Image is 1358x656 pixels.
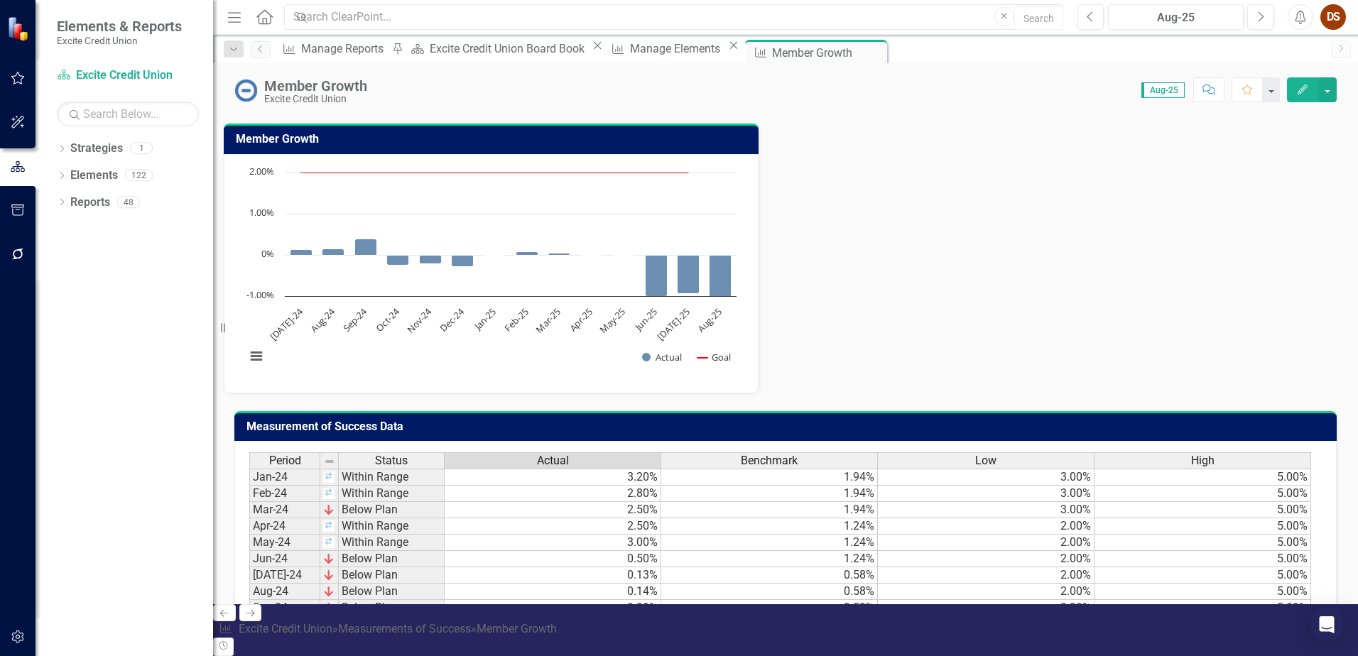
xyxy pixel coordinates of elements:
[772,44,884,62] div: Member Growth
[741,454,798,467] span: Benchmark
[373,305,402,334] text: Oct-24
[249,469,320,486] td: Jan-24
[339,600,445,616] td: Below Plan
[710,255,732,300] path: Aug-25, -1.11. Actual.
[298,170,691,175] g: Goal, series 2 of 2. Line with 14 data points.
[470,305,499,334] text: Jan-25
[878,486,1094,502] td: 3.00%
[324,456,335,467] img: 8DAGhfEEPCf229AAAAAElFTkSuQmCC
[57,67,199,84] a: Excite Credit Union
[878,551,1094,567] td: 2.00%
[661,584,878,600] td: 0.58%
[1191,454,1215,467] span: High
[239,165,744,378] svg: Interactive chart
[697,351,731,363] button: Show Goal
[1094,518,1311,535] td: 5.00%
[301,40,388,58] div: Manage Reports
[57,102,199,126] input: Search Below...
[1094,502,1311,518] td: 5.00%
[249,502,320,518] td: Mar-24
[695,305,724,335] text: Aug-25
[1310,608,1344,642] div: Open Intercom Messenger
[654,305,692,343] text: [DATE]-25
[406,40,588,58] a: Excite Credit Union Board Book
[125,170,153,182] div: 122
[878,535,1094,551] td: 2.00%
[249,486,320,502] td: Feb-24
[340,305,370,334] text: Sep-24
[445,486,661,502] td: 2.80%
[267,305,305,343] text: [DATE]-24
[278,40,388,58] a: Manage Reports
[445,567,661,584] td: 0.13%
[477,622,557,635] div: Member Growth
[445,600,661,616] td: 0.39%
[642,351,682,363] button: Show Actual
[501,305,531,334] text: Feb-25
[445,502,661,518] td: 2.50%
[878,502,1094,518] td: 3.00%
[661,502,878,518] td: 1.94%
[581,255,602,256] path: Apr-25, -0.03. Actual.
[1094,567,1311,584] td: 5.00%
[445,469,661,486] td: 3.20%
[1094,486,1311,502] td: 5.00%
[234,79,257,102] img: No Information
[1094,551,1311,567] td: 5.00%
[339,567,445,584] td: Below Plan
[516,251,538,255] path: Feb-25, 0.07. Actual.
[975,454,996,467] span: Low
[249,551,320,567] td: Jun-24
[323,520,335,532] img: SKjsIgIA7Ha5PUcTESYMAHIrfEkjE0K48B+RdntaoBOOTSccm044Np1wbK5O+BcZy9bChM8xbQAAAABJRU5ErkJggg==
[322,248,344,255] path: Aug-24, 0.14. Actual.
[264,94,367,104] div: Excite Credit Union
[404,305,435,335] text: Nov-24
[249,165,274,177] text: 2.00%
[130,143,153,155] div: 1
[661,518,878,535] td: 1.24%
[548,253,570,255] path: Mar-25, 0.04. Actual.
[284,4,1063,31] input: Search ClearPoint...
[323,602,335,613] img: KIVvID6XQLnem7Jwd5RGsJlsyZvnEO8ojW1w+8UqMjn4yonOQRrQskXCXGmASKTRYCiTqJOcojskkyr07L4Z+PfWUOM8Y5yiO...
[661,567,878,584] td: 0.58%
[1014,6,1063,31] button: Search
[438,305,467,334] text: Dec-24
[264,78,367,94] div: Member Growth
[339,518,445,535] td: Within Range
[339,502,445,518] td: Below Plan
[452,255,474,266] path: Dec-24, -0.28. Actual.
[1094,600,1311,616] td: 5.00%
[246,288,274,301] text: -1.00%
[533,305,563,335] text: Mar-25
[878,600,1094,616] td: 2.00%
[249,206,274,219] text: 1.00%
[445,584,661,600] td: 0.14%
[339,551,445,567] td: Below Plan
[249,584,320,600] td: Aug-24
[387,255,409,265] path: Oct-24, -0.25. Actual.
[1108,4,1244,30] button: Aug-25
[236,133,751,146] h3: Member Growth
[1320,4,1346,30] button: DS
[607,40,724,58] a: Manage Elements
[1113,9,1239,26] div: Aug-25
[537,454,569,467] span: Actual
[323,504,335,515] img: KIVvID6XQLnem7Jwd5RGsJlsyZvnEO8ojW1w+8UqMjn4yonOQRrQskXCXGmASKTRYCiTqJOcojskkyr07L4Z+PfWUOM8Y5yiO...
[597,305,628,336] text: May-25
[57,18,182,35] span: Elements & Reports
[323,537,335,548] img: SKjsIgIA7Ha5PUcTESYMAHIrfEkjE0K48B+RdntaoBOOTSccm044Np1wbK5O+BcZy9bChM8xbQAAAABJRU5ErkJggg==
[323,488,335,499] img: SKjsIgIA7Ha5PUcTESYMAHIrfEkjE0K48B+RdntaoBOOTSccm044Np1wbK5O+BcZy9bChM8xbQAAAABJRU5ErkJggg==
[323,586,335,597] img: KIVvID6XQLnem7Jwd5RGsJlsyZvnEO8ojW1w+8UqMjn4yonOQRrQskXCXGmASKTRYCiTqJOcojskkyr07L4Z+PfWUOM8Y5yiO...
[613,255,634,256] path: May-25, -0.03. Actual.
[7,16,32,41] img: ClearPoint Strategy
[308,305,337,334] text: Aug-24
[323,569,335,581] img: KIVvID6XQLnem7Jwd5RGsJlsyZvnEO8ojW1w+8UqMjn4yonOQRrQskXCXGmASKTRYCiTqJOcojskkyr07L4Z+PfWUOM8Y5yiO...
[1094,584,1311,600] td: 5.00%
[1094,535,1311,551] td: 5.00%
[567,305,595,334] text: Apr-25
[70,195,110,211] a: Reports
[117,196,140,208] div: 48
[339,584,445,600] td: Below Plan
[249,518,320,535] td: Apr-24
